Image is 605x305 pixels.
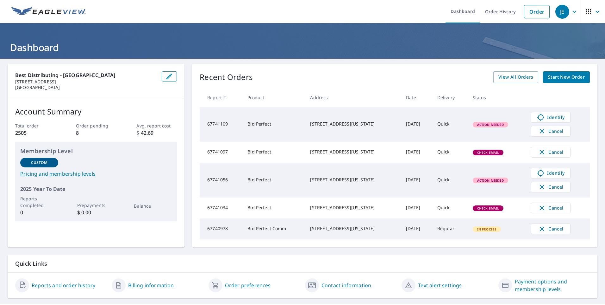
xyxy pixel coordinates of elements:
th: Status [468,88,526,107]
td: Bid Perfect Comm [242,218,305,239]
a: Payment options and membership levels [515,278,590,293]
td: Bid Perfect [242,142,305,163]
span: Cancel [538,204,564,212]
th: Product [242,88,305,107]
td: 67741034 [200,198,242,218]
span: Cancel [538,148,564,156]
div: [STREET_ADDRESS][US_STATE] [310,225,396,232]
th: Date [401,88,432,107]
td: [DATE] [401,163,432,198]
th: Report # [200,88,242,107]
p: Custom [31,160,47,165]
a: Identify [531,168,571,178]
a: Billing information [128,282,174,289]
button: Cancel [531,203,571,213]
span: Cancel [538,127,564,135]
span: Cancel [538,225,564,233]
td: 67741056 [200,163,242,198]
td: 67741097 [200,142,242,163]
p: Total order [15,122,56,129]
td: [DATE] [401,218,432,239]
a: Pricing and membership levels [20,170,172,178]
p: Avg. report cost [136,122,177,129]
p: Prepayments [77,202,115,209]
td: Quick [432,142,468,163]
span: Action Needed [473,178,508,183]
button: Cancel [531,147,571,158]
span: Check Email [473,150,503,155]
span: Start New Order [548,73,585,81]
td: Quick [432,163,468,198]
button: Cancel [531,224,571,234]
h1: Dashboard [8,41,597,54]
span: Cancel [538,183,564,191]
a: Start New Order [543,71,590,83]
th: Address [305,88,401,107]
td: [DATE] [401,198,432,218]
span: View All Orders [498,73,533,81]
a: Reports and order history [32,282,95,289]
p: Quick Links [15,260,590,268]
p: Best Distributing - [GEOGRAPHIC_DATA] [15,71,157,79]
td: 67741109 [200,107,242,142]
p: [GEOGRAPHIC_DATA] [15,85,157,90]
p: $ 42.69 [136,129,177,137]
p: 2505 [15,129,56,137]
p: $ 0.00 [77,209,115,216]
td: 67740978 [200,218,242,239]
p: Membership Level [20,147,172,155]
td: Quick [432,198,468,218]
a: View All Orders [493,71,538,83]
td: [DATE] [401,107,432,142]
button: Cancel [531,126,571,137]
img: EV Logo [11,7,86,16]
span: Identify [535,114,566,121]
td: Bid Perfect [242,107,305,142]
td: [DATE] [401,142,432,163]
div: [STREET_ADDRESS][US_STATE] [310,121,396,127]
th: Delivery [432,88,468,107]
span: In Process [473,227,501,231]
p: Recent Orders [200,71,253,83]
div: [STREET_ADDRESS][US_STATE] [310,149,396,155]
p: Balance [134,203,172,209]
td: Quick [432,107,468,142]
span: Identify [535,169,566,177]
div: [STREET_ADDRESS][US_STATE] [310,177,396,183]
td: Bid Perfect [242,198,305,218]
button: Cancel [531,182,571,192]
div: [STREET_ADDRESS][US_STATE] [310,204,396,211]
a: Order [524,5,550,18]
span: Action Needed [473,122,508,127]
div: JE [555,5,569,19]
p: 0 [20,209,58,216]
p: 2025 Year To Date [20,185,172,193]
span: Check Email [473,206,503,211]
a: Identify [531,112,571,123]
p: Reports Completed [20,195,58,209]
a: Text alert settings [418,282,462,289]
p: [STREET_ADDRESS] [15,79,157,85]
td: Bid Perfect [242,163,305,198]
p: 8 [76,129,116,137]
td: Regular [432,218,468,239]
a: Contact information [321,282,371,289]
a: Order preferences [225,282,271,289]
p: Order pending [76,122,116,129]
p: Account Summary [15,106,177,117]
